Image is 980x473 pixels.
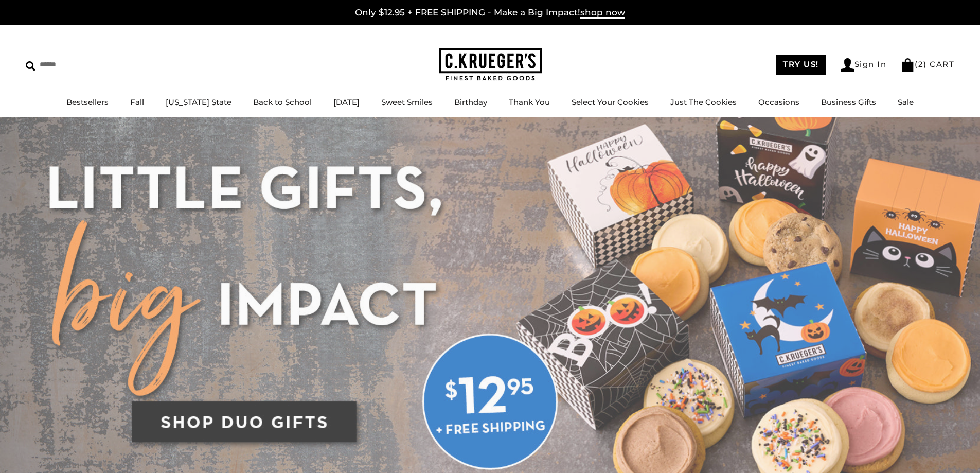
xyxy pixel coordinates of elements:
[901,59,954,69] a: (2) CART
[918,59,924,69] span: 2
[26,61,35,71] img: Search
[758,97,799,107] a: Occasions
[776,55,826,75] a: TRY US!
[572,97,649,107] a: Select Your Cookies
[454,97,487,107] a: Birthday
[253,97,312,107] a: Back to School
[821,97,876,107] a: Business Gifts
[333,97,360,107] a: [DATE]
[166,97,231,107] a: [US_STATE] State
[898,97,914,107] a: Sale
[509,97,550,107] a: Thank You
[130,97,144,107] a: Fall
[580,7,625,19] span: shop now
[26,57,148,73] input: Search
[439,48,542,81] img: C.KRUEGER'S
[901,58,915,72] img: Bag
[355,7,625,19] a: Only $12.95 + FREE SHIPPING - Make a Big Impact!shop now
[670,97,737,107] a: Just The Cookies
[841,58,854,72] img: Account
[381,97,433,107] a: Sweet Smiles
[66,97,109,107] a: Bestsellers
[841,58,887,72] a: Sign In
